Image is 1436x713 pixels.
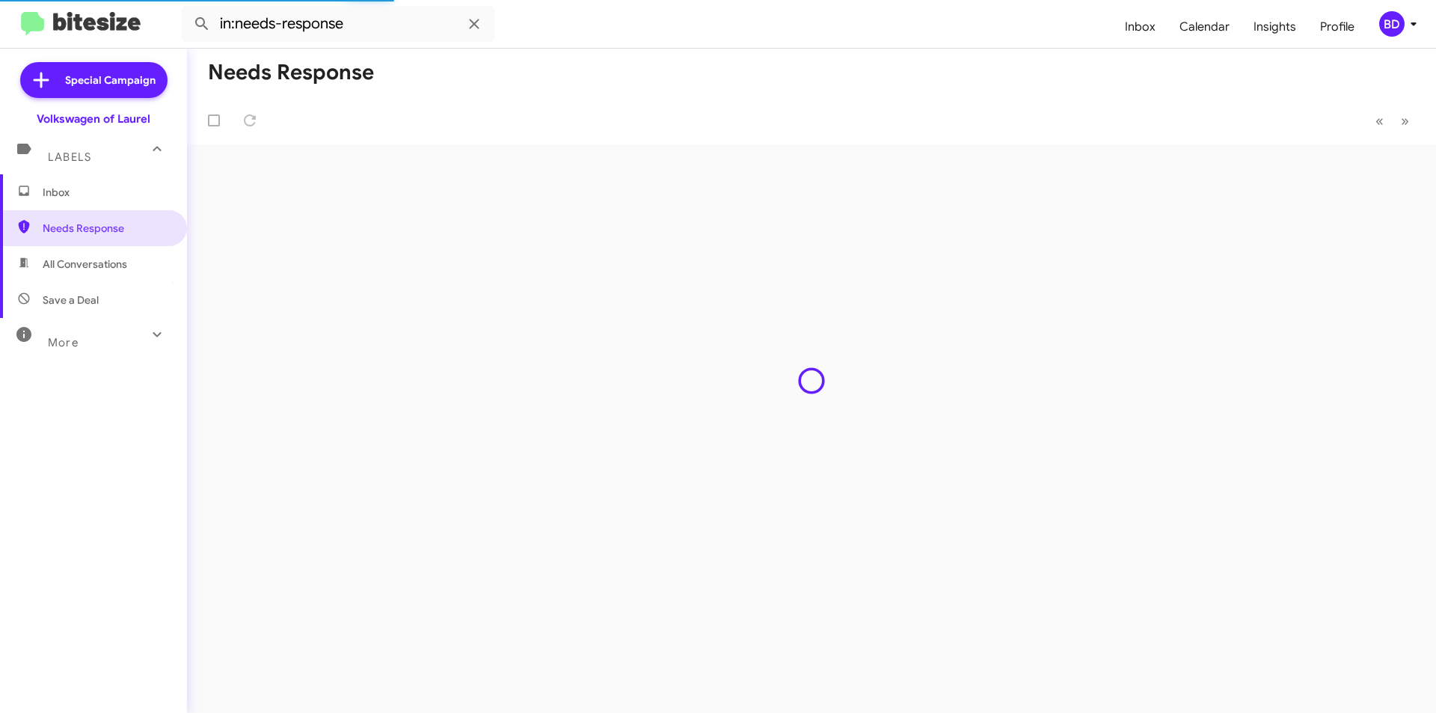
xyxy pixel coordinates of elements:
span: Needs Response [43,221,170,236]
h1: Needs Response [208,61,374,85]
input: Search [181,6,495,42]
div: Volkswagen of Laurel [37,111,150,126]
nav: Page navigation example [1367,105,1418,136]
a: Inbox [1113,5,1167,49]
span: All Conversations [43,257,127,272]
div: BD [1379,11,1405,37]
span: » [1401,111,1409,130]
span: Save a Deal [43,293,99,307]
span: Inbox [43,185,170,200]
a: Profile [1308,5,1366,49]
a: Calendar [1167,5,1242,49]
a: Special Campaign [20,62,168,98]
button: Previous [1366,105,1393,136]
span: Special Campaign [65,73,156,88]
span: Labels [48,150,91,164]
a: Insights [1242,5,1308,49]
span: More [48,336,79,349]
button: Next [1392,105,1418,136]
button: BD [1366,11,1420,37]
span: « [1375,111,1384,130]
